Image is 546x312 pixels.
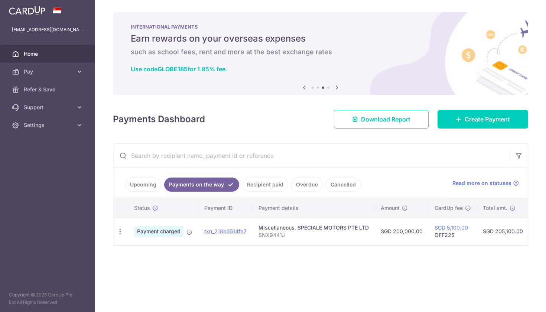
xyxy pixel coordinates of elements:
a: Use codeGLOBE185for 1.85% fee. [131,65,227,73]
span: Total amt. [483,204,507,212]
h6: such as school fees, rent and more at the best exchange rates [131,48,510,56]
p: INTERNATIONAL PAYMENTS [131,24,510,30]
span: Refer & Save [24,86,73,93]
span: Home [24,50,73,58]
span: Read more on statuses [452,179,511,187]
span: Create Payment [465,115,510,124]
a: SGD 5,100.00 [435,224,468,231]
a: Download Report [334,110,429,129]
span: CardUp fee [435,204,463,212]
b: GLOBE185 [157,65,188,73]
span: Settings [24,121,73,129]
span: Download Report [361,115,410,124]
td: SGD 205,100.00 [477,218,529,245]
a: Cancelled [326,178,361,192]
td: OFF225 [429,218,477,245]
h5: Earn rewards on your overseas expenses [131,33,510,45]
img: International Payment Banner [113,12,528,95]
a: Upcoming [125,178,161,192]
a: Read more on statuses [452,179,519,187]
span: Amount [381,204,400,212]
span: Payment charged [134,226,183,237]
div: Miscellaneous. SPECIALE MOTORS PTE LTD [259,224,369,231]
a: Payments on the way [164,178,239,192]
th: Payment details [253,198,375,218]
td: SGD 200,000.00 [375,218,429,245]
p: SNX9441J [259,231,369,239]
th: Payment ID [198,198,253,218]
span: Support [24,104,73,111]
a: Recipient paid [242,178,288,192]
a: Create Payment [438,110,528,129]
input: Search by recipient name, payment id or reference [113,144,510,168]
p: [EMAIL_ADDRESS][DOMAIN_NAME] [12,26,83,33]
a: txn_218b3514fb7 [204,228,247,234]
h4: Payments Dashboard [113,113,205,126]
span: Status [134,204,150,212]
iframe: Opens a widget where you can find more information [498,290,539,308]
img: CardUp [9,6,45,15]
span: Pay [24,68,73,75]
a: Overdue [291,178,323,192]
